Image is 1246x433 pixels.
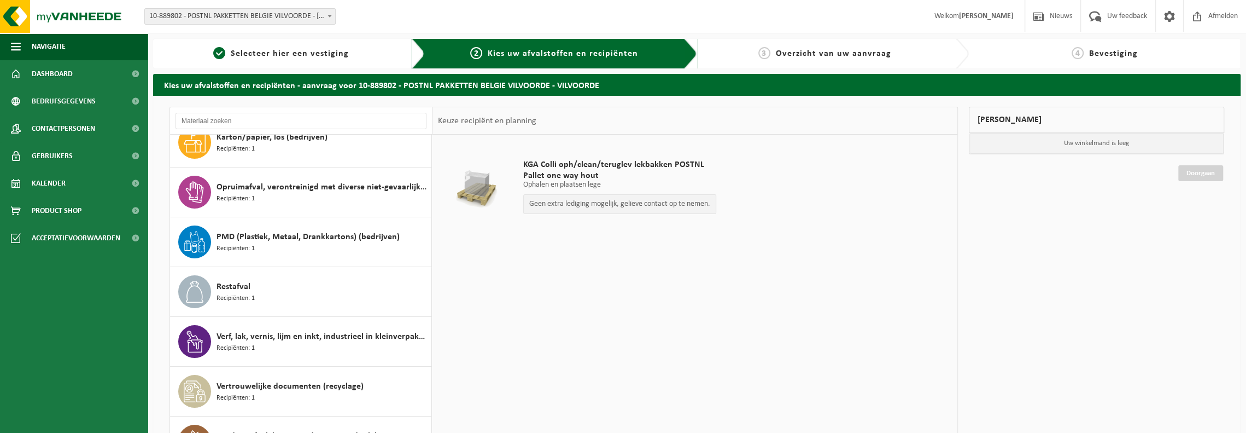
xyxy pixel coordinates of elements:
[217,131,327,144] span: Karton/papier, los (bedrijven)
[213,47,225,59] span: 1
[217,380,364,393] span: Vertrouwelijke documenten (recyclage)
[217,194,255,204] span: Recipiënten: 1
[32,60,73,88] span: Dashboard
[170,367,432,417] button: Vertrouwelijke documenten (recyclage) Recipiënten: 1
[217,343,255,354] span: Recipiënten: 1
[145,9,335,24] span: 10-889802 - POSTNL PAKKETTEN BELGIE VILVOORDE - VILVOORDE
[432,107,542,135] div: Keuze recipiënt en planning
[144,8,336,25] span: 10-889802 - POSTNL PAKKETTEN BELGIE VILVOORDE - VILVOORDE
[231,49,349,58] span: Selecteer hier een vestiging
[1178,165,1223,181] a: Doorgaan
[32,115,95,142] span: Contactpersonen
[170,317,432,367] button: Verf, lak, vernis, lijm en inkt, industrieel in kleinverpakking Recipiënten: 1
[523,159,716,170] span: KGA Colli oph/clean/teruglev lekbakken POSTNL
[170,168,432,217] button: Opruimafval, verontreinigd met diverse niet-gevaarlijke afvalstoffen Recipiënten: 1
[758,47,770,59] span: 3
[32,170,66,197] span: Kalender
[217,393,255,403] span: Recipiënten: 1
[159,47,403,60] a: 1Selecteer hier een vestiging
[488,49,638,58] span: Kies uw afvalstoffen en recipiënten
[32,33,66,60] span: Navigatie
[217,330,429,343] span: Verf, lak, vernis, lijm en inkt, industrieel in kleinverpakking
[170,118,432,168] button: Karton/papier, los (bedrijven) Recipiënten: 1
[217,244,255,254] span: Recipiënten: 1
[470,47,482,59] span: 2
[32,88,96,115] span: Bedrijfsgegevens
[523,170,716,181] span: Pallet one way hout
[170,267,432,317] button: Restafval Recipiënten: 1
[969,107,1224,133] div: [PERSON_NAME]
[1072,47,1084,59] span: 4
[32,142,73,170] span: Gebruikers
[529,200,710,208] p: Geen extra lediging mogelijk, gelieve contact op te nemen.
[969,133,1224,154] p: Uw winkelmand is leeg
[32,197,81,224] span: Product Shop
[153,74,1241,95] h2: Kies uw afvalstoffen en recipiënten - aanvraag voor 10-889802 - POSTNL PAKKETTEN BELGIE VILVOORDE...
[217,280,250,293] span: Restafval
[217,181,429,194] span: Opruimafval, verontreinigd met diverse niet-gevaarlijke afvalstoffen
[32,224,120,252] span: Acceptatievoorwaarden
[217,144,255,154] span: Recipiënten: 1
[959,12,1014,20] strong: [PERSON_NAME]
[523,181,716,189] p: Ophalen en plaatsen lege
[217,293,255,304] span: Recipiënten: 1
[1089,49,1138,58] span: Bevestiging
[776,49,891,58] span: Overzicht van uw aanvraag
[170,217,432,267] button: PMD (Plastiek, Metaal, Drankkartons) (bedrijven) Recipiënten: 1
[217,230,400,244] span: PMD (Plastiek, Metaal, Drankkartons) (bedrijven)
[176,113,426,129] input: Materiaal zoeken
